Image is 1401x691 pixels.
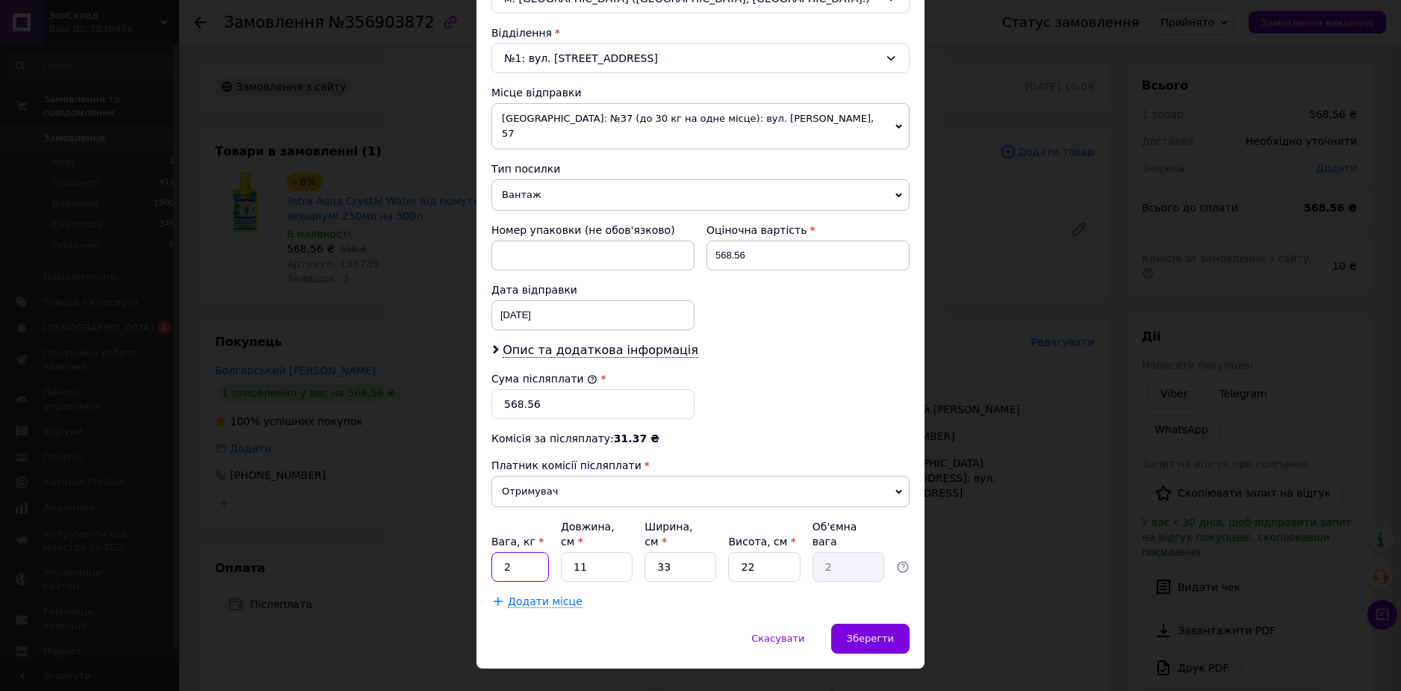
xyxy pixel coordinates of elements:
[491,476,910,507] span: Отримувач
[813,519,884,549] div: Об'ємна вага
[751,633,804,644] span: Скасувати
[491,25,910,40] div: Відділення
[491,373,597,385] label: Сума післяплати
[491,179,910,211] span: Вантаж
[491,223,695,238] div: Номер упаковки (не обов'язково)
[706,223,910,238] div: Оціночна вартість
[491,459,642,471] span: Платник комісії післяплати
[491,536,544,548] label: Вага, кг
[508,595,583,608] span: Додати місце
[561,521,615,548] label: Довжина, см
[728,536,795,548] label: Висота, см
[847,633,894,644] span: Зберегти
[491,43,910,73] div: №1: вул. [STREET_ADDRESS]
[503,343,698,358] span: Опис та додаткова інформація
[491,282,695,297] div: Дата відправки
[644,521,692,548] label: Ширина, см
[614,433,659,444] span: 31.37 ₴
[491,431,910,446] div: Комісія за післяплату:
[491,103,910,149] span: [GEOGRAPHIC_DATA]: №37 (до 30 кг на одне місце): вул. [PERSON_NAME], 57
[491,163,560,175] span: Тип посилки
[491,87,582,99] span: Місце відправки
